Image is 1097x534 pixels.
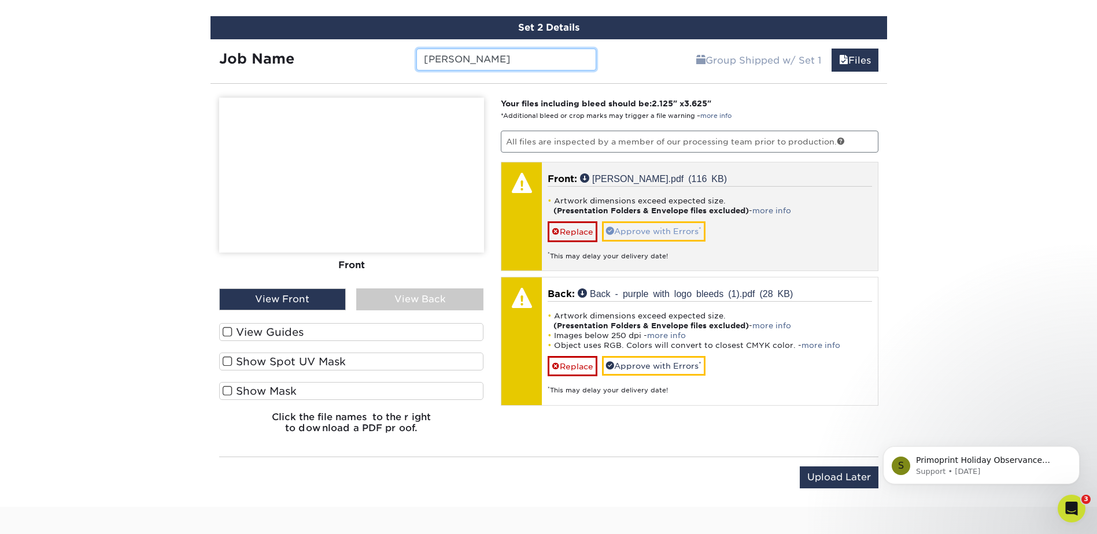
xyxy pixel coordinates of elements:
[580,173,727,183] a: [PERSON_NAME].pdf (116 KB)
[602,356,706,376] a: Approve with Errors*
[696,55,706,66] span: shipping
[548,356,597,376] a: Replace
[684,99,707,108] span: 3.625
[548,331,872,340] li: Images below 250 dpi -
[416,49,596,71] input: Enter a job name
[501,99,711,108] strong: Your files including bleed should be: " x "
[548,288,575,299] span: Back:
[1081,495,1091,504] span: 3
[501,112,732,120] small: *Additional bleed or crop marks may trigger a file warning –
[219,323,484,341] label: View Guides
[219,353,484,370] label: Show Spot UV Mask
[602,221,706,241] a: Approve with Errors*
[210,16,887,39] div: Set 2 Details
[219,411,484,443] h6: Click the file names to the right to download a PDF proof.
[219,382,484,400] label: Show Mask
[548,242,872,261] div: This may delay your delivery date!
[548,221,597,242] a: Replace
[548,311,872,331] li: Artwork dimensions exceed expected size. -
[800,466,878,488] input: Upload Later
[553,206,749,215] strong: (Presentation Folders & Envelope files excluded)
[752,321,791,330] a: more info
[647,331,686,340] a: more info
[219,288,346,310] div: View Front
[356,288,483,310] div: View Back
[1058,495,1085,522] iframe: Intercom live chat
[548,173,577,184] span: Front:
[866,422,1097,503] iframe: Intercom notifications message
[801,341,840,350] a: more info
[839,55,848,66] span: files
[219,50,294,67] strong: Job Name
[548,196,872,216] li: Artwork dimensions exceed expected size. -
[652,99,673,108] span: 2.125
[752,206,791,215] a: more info
[832,49,878,72] a: Files
[548,340,872,350] li: Object uses RGB. Colors will convert to closest CMYK color. -
[548,376,872,395] div: This may delay your delivery date!
[578,288,793,298] a: Back - purple with logo bleeds (1).pdf (28 KB)
[501,131,878,153] p: All files are inspected by a member of our processing team prior to production.
[553,321,749,330] strong: (Presentation Folders & Envelope files excluded)
[219,253,484,278] div: Front
[700,112,732,120] a: more info
[3,499,98,530] iframe: Google Customer Reviews
[689,49,829,72] a: Group Shipped w/ Set 1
